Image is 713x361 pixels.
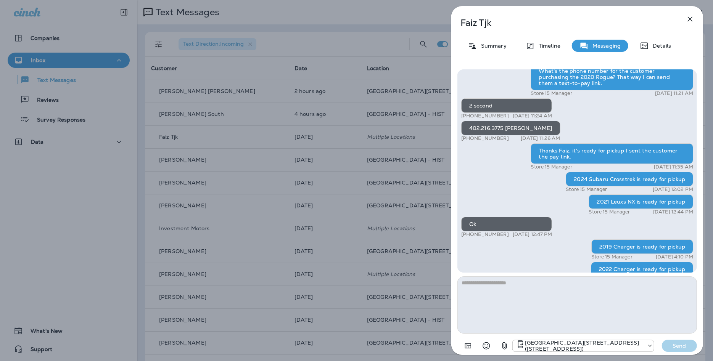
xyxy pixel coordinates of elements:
[654,164,693,170] p: [DATE] 11:35 AM
[461,98,552,113] div: 2 second
[591,254,632,260] p: Store 15 Manager
[566,186,607,193] p: Store 15 Manager
[460,18,669,28] p: Faiz Tjk
[479,338,494,353] button: Select an emoji
[656,254,693,260] p: [DATE] 4:10 PM
[591,262,693,276] div: 2022 Charger is ready for pickup
[461,135,509,141] p: [PHONE_NUMBER]
[531,64,693,90] div: What's the phone number for the customer purchasing the 2020 Rogue? That way I can send them a te...
[655,90,693,96] p: [DATE] 11:21 AM
[653,209,693,215] p: [DATE] 12:44 PM
[513,340,654,352] div: +1 (402) 891-8464
[461,113,509,119] p: [PHONE_NUMBER]
[461,217,552,231] div: Ok
[513,231,552,237] p: [DATE] 12:47 PM
[477,43,507,49] p: Summary
[531,164,572,170] p: Store 15 Manager
[461,121,560,135] div: 402.216.3775 [PERSON_NAME]
[589,209,630,215] p: Store 15 Manager
[535,43,560,49] p: Timeline
[461,231,509,237] p: [PHONE_NUMBER]
[521,135,560,141] p: [DATE] 11:26 AM
[531,90,572,96] p: Store 15 Manager
[460,338,476,353] button: Add in a premade template
[589,43,621,49] p: Messaging
[525,340,643,352] p: [GEOGRAPHIC_DATA][STREET_ADDRESS] ([STREET_ADDRESS])
[649,43,671,49] p: Details
[531,143,693,164] div: Thanks Faiz, it's ready for pickup I sent the customer the pay link.
[589,194,693,209] div: 2021 Leuxs NX is ready for pickup
[591,239,693,254] div: 2019 Charger is ready for pickup
[566,172,693,186] div: 2024 Subaru Crosstrek is ready for pickup
[513,113,552,119] p: [DATE] 11:24 AM
[653,186,693,193] p: [DATE] 12:02 PM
